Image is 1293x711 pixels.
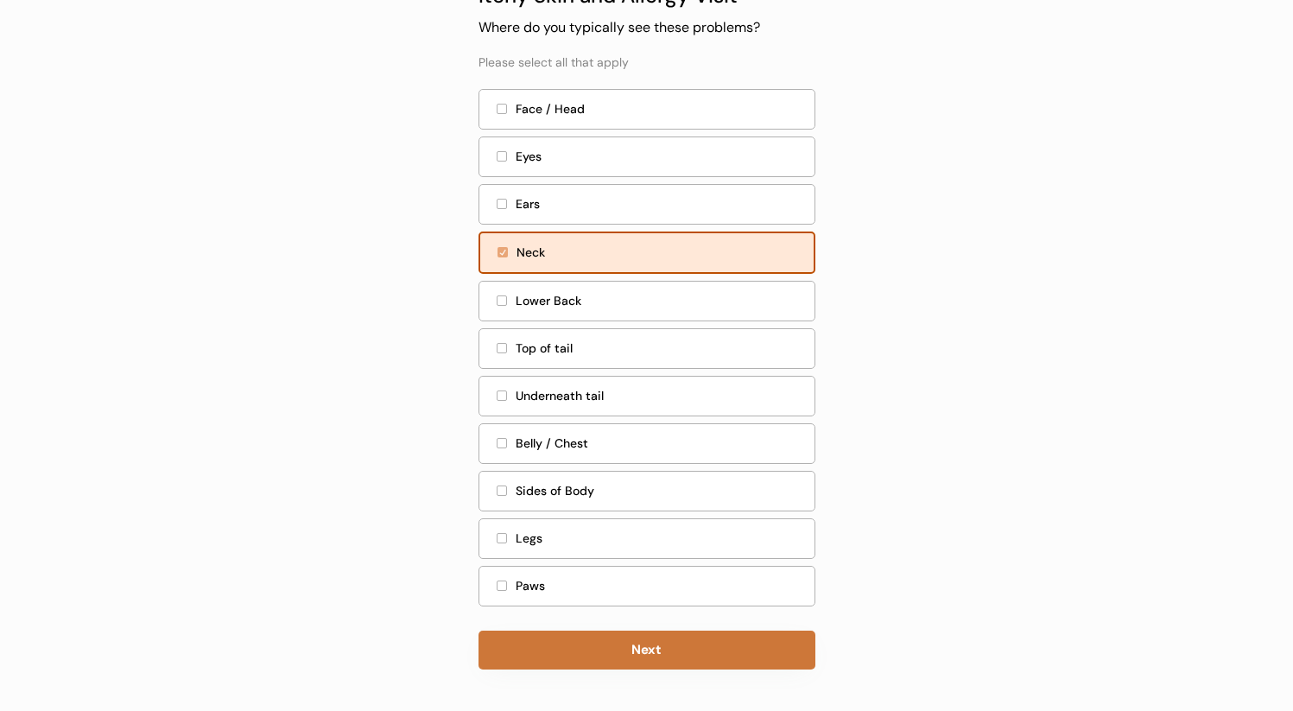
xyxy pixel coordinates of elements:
[479,54,629,72] div: Please select all that apply
[516,577,804,595] div: Paws
[516,435,804,453] div: Belly / Chest
[516,387,804,405] div: Underneath tail
[516,100,804,118] div: Face / Head
[516,148,804,166] div: Eyes
[516,530,804,548] div: Legs
[479,631,815,670] button: Next
[516,482,804,500] div: Sides of Body
[516,340,804,358] div: Top of tail
[516,292,804,310] div: Lower Back
[517,244,803,262] div: Neck
[479,18,760,37] div: Where do you typically see these problems?
[516,195,804,213] div: Ears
